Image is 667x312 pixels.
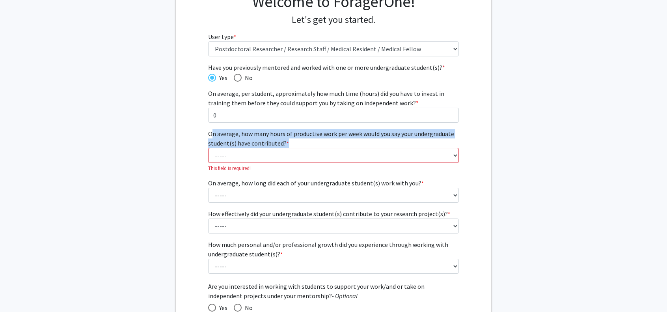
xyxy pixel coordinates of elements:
[208,164,459,172] p: This field is required!
[242,73,253,82] span: No
[208,178,424,188] label: On average, how long did each of your undergraduate student(s) work with you?
[332,292,358,300] i: - Optional
[208,282,459,301] span: Are you interested in working with students to support your work/and or take on independent proje...
[208,32,236,41] label: User type
[208,209,450,219] label: How effectively did your undergraduate student(s) contribute to your research project(s)?
[208,14,459,26] h4: Let's get you started.
[208,90,444,107] span: On average, per student, approximately how much time (hours) did you have to invest in training t...
[208,240,459,259] label: How much personal and/or professional growth did you experience through working with undergraduat...
[208,72,459,82] mat-radio-group: Have you previously mentored and worked with one or more undergraduate student(s)?
[216,73,227,82] span: Yes
[208,63,459,72] span: Have you previously mentored and worked with one or more undergraduate student(s)?
[208,129,459,148] label: On average, how many hours of productive work per week would you say your undergraduate student(s...
[6,277,34,306] iframe: Chat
